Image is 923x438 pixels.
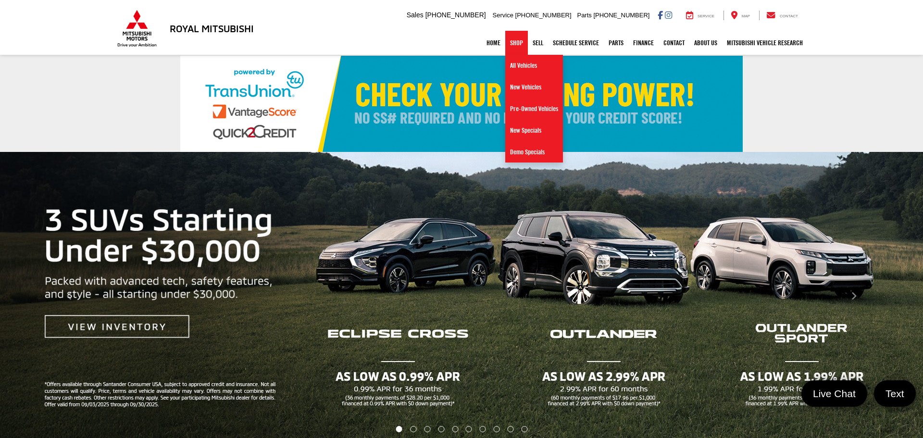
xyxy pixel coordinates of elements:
a: All Vehicles [505,55,563,76]
span: [PHONE_NUMBER] [425,11,486,19]
a: New Vehicles [505,76,563,98]
a: New Specials [505,120,563,141]
li: Go to slide number 5. [452,426,458,432]
li: Go to slide number 1. [396,426,402,432]
span: Text [881,387,909,400]
a: Parts: Opens in a new tab [604,31,628,55]
a: Demo Specials [505,141,563,163]
span: Map [742,14,750,18]
span: Sales [407,11,424,19]
span: Live Chat [808,387,861,400]
li: Go to slide number 2. [410,426,416,432]
li: Go to slide number 8. [494,426,500,432]
a: Pre-Owned Vehicles [505,98,563,120]
button: Click to view next picture. [785,171,923,421]
a: Facebook: Click to visit our Facebook page [658,11,663,19]
img: Check Your Buying Power [180,56,743,152]
span: Service [698,14,714,18]
a: Sell [528,31,548,55]
li: Go to slide number 7. [480,426,486,432]
a: Schedule Service: Opens in a new tab [548,31,604,55]
a: Finance [628,31,659,55]
a: Contact [759,11,805,20]
h3: Royal Mitsubishi [170,23,254,34]
li: Go to slide number 3. [424,426,430,432]
span: [PHONE_NUMBER] [515,12,572,19]
a: Live Chat [801,380,867,407]
li: Go to slide number 6. [466,426,472,432]
a: Mitsubishi Vehicle Research [722,31,808,55]
span: Contact [780,14,798,18]
li: Go to slide number 9. [508,426,514,432]
a: Shop [505,31,528,55]
a: Map [723,11,757,20]
a: Service [679,11,722,20]
span: [PHONE_NUMBER] [593,12,649,19]
li: Go to slide number 4. [438,426,444,432]
a: Home [482,31,505,55]
img: Mitsubishi [115,10,159,47]
li: Go to slide number 10. [522,426,528,432]
a: Text [874,380,916,407]
a: Contact [659,31,689,55]
span: Service [493,12,513,19]
a: Instagram: Click to visit our Instagram page [665,11,672,19]
a: About Us [689,31,722,55]
span: Parts [577,12,591,19]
